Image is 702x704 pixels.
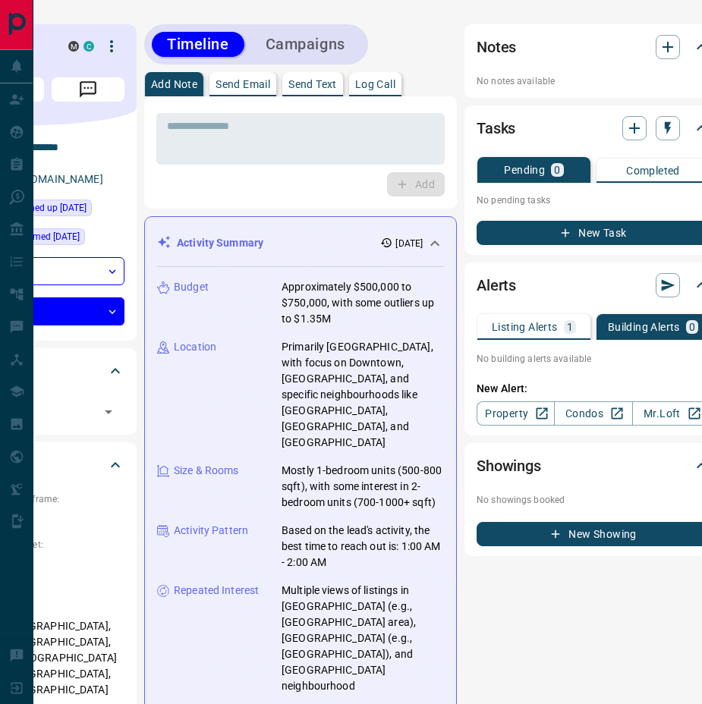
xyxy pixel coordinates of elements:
[689,322,695,332] p: 0
[282,583,444,694] p: Multiple views of listings in [GEOGRAPHIC_DATA] (e.g., [GEOGRAPHIC_DATA] area), [GEOGRAPHIC_DATA]...
[11,492,124,506] p: Timeframe:
[554,401,632,426] a: Condos
[11,538,124,552] p: Budget:
[151,79,197,90] p: Add Note
[157,229,444,257] div: Activity Summary[DATE]
[174,523,248,539] p: Activity Pattern
[174,279,209,295] p: Budget
[477,454,541,478] h2: Showings
[282,523,444,570] p: Based on the lead's activity, the best time to reach out is: 1:00 AM - 2:00 AM
[608,322,680,332] p: Building Alerts
[355,79,395,90] p: Log Call
[177,235,263,251] p: Activity Summary
[216,79,270,90] p: Send Email
[11,228,124,250] div: Tue Aug 26 2025
[282,339,444,451] p: Primarily [GEOGRAPHIC_DATA], with focus on Downtown, [GEOGRAPHIC_DATA], and specific neighbourhoo...
[11,200,124,221] div: Sun Jan 13 2019
[288,79,337,90] p: Send Text
[626,165,680,176] p: Completed
[68,41,79,52] div: mrloft.ca
[477,401,555,426] a: Property
[174,339,216,355] p: Location
[250,32,360,57] button: Campaigns
[477,116,515,140] h2: Tasks
[83,41,94,52] div: condos.ca
[282,279,444,327] p: Approximately $500,000 to $750,000, with some outliers up to $1.35M
[567,322,573,332] p: 1
[174,463,239,479] p: Size & Rooms
[282,463,444,511] p: Mostly 1-bedroom units (500-800 sqft), with some interest in 2-bedroom units (700-1000+ sqft)
[492,322,558,332] p: Listing Alerts
[152,32,244,57] button: Timeline
[395,237,423,250] p: [DATE]
[17,200,87,215] span: Signed up [DATE]
[98,401,119,423] button: Open
[477,273,516,297] h2: Alerts
[504,165,545,175] p: Pending
[17,229,80,244] span: Claimed [DATE]
[477,35,516,59] h2: Notes
[554,165,560,175] p: 0
[52,77,124,102] span: Message
[174,583,259,599] p: Repeated Interest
